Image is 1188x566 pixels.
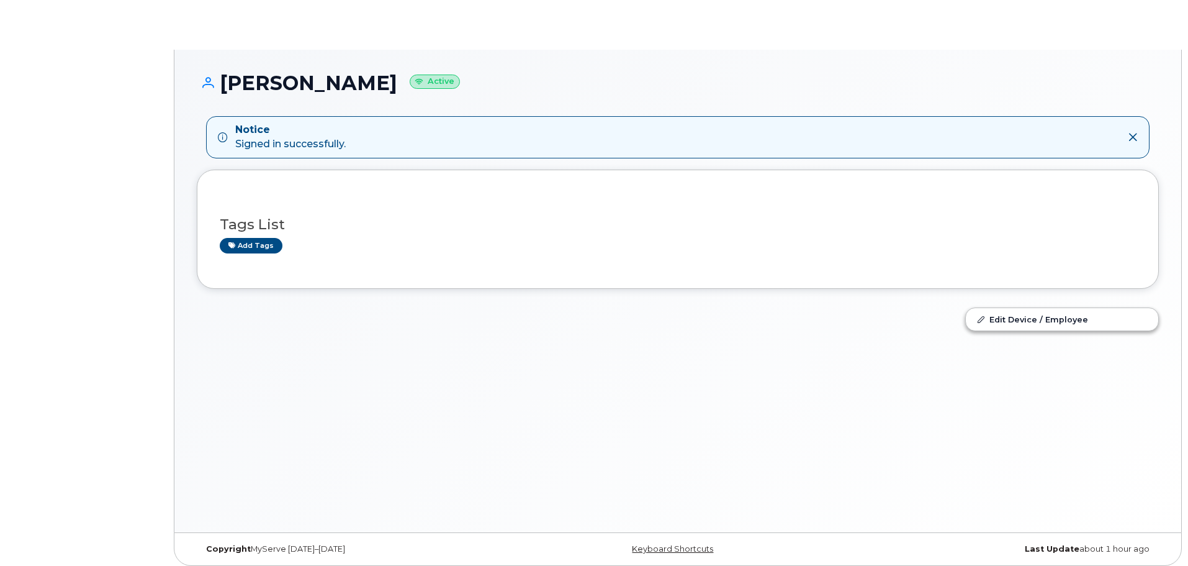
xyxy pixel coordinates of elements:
[838,544,1159,554] div: about 1 hour ago
[235,123,346,137] strong: Notice
[197,544,518,554] div: MyServe [DATE]–[DATE]
[966,308,1158,331] a: Edit Device / Employee
[1025,544,1079,554] strong: Last Update
[220,238,282,253] a: Add tags
[632,544,713,554] a: Keyboard Shortcuts
[220,217,1136,232] h3: Tags List
[410,75,460,89] small: Active
[235,123,346,152] div: Signed in successfully.
[197,72,1159,94] h1: [PERSON_NAME]
[206,544,251,554] strong: Copyright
